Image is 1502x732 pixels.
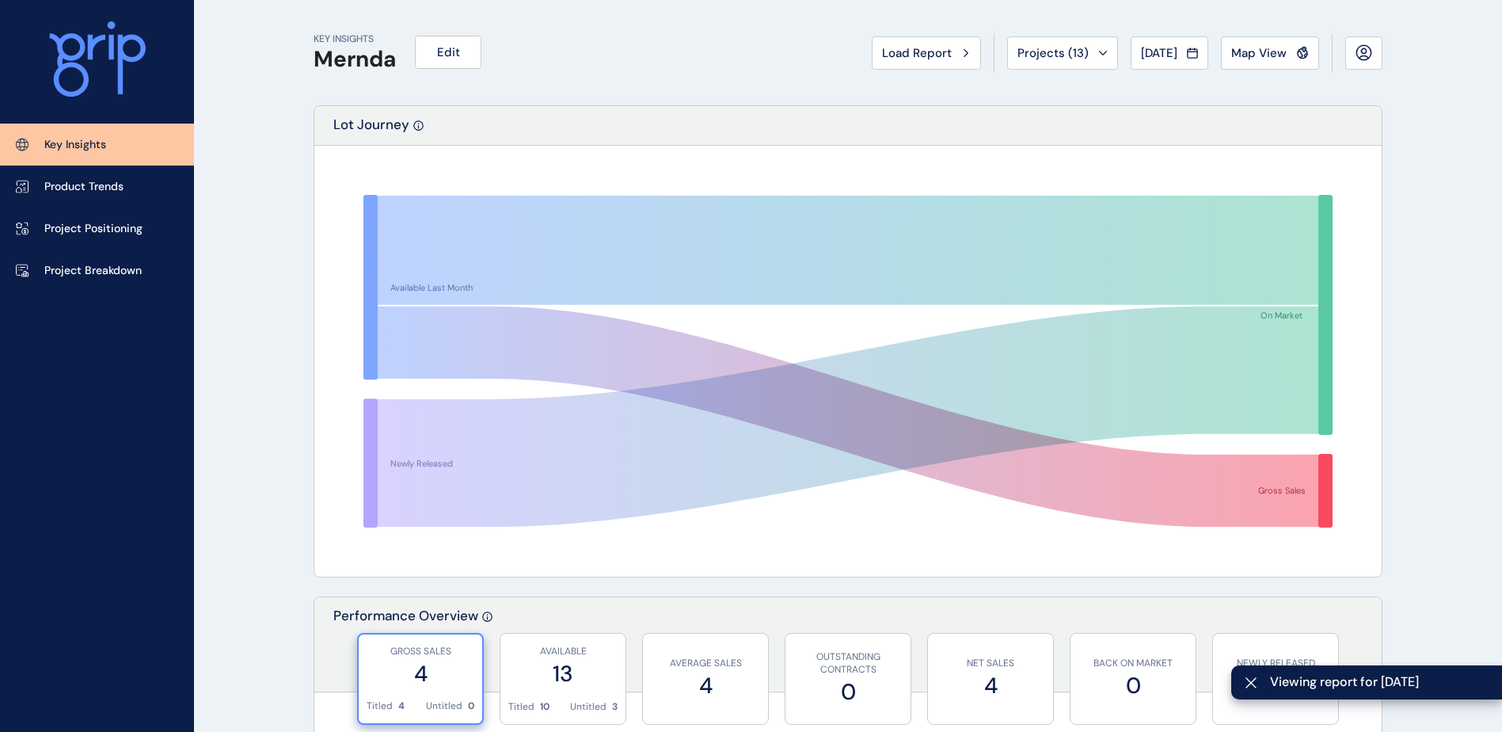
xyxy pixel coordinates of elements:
[651,670,760,701] label: 4
[508,658,618,689] label: 13
[651,657,760,670] p: AVERAGE SALES
[936,670,1045,701] label: 4
[367,645,474,658] p: GROSS SALES
[1270,673,1489,691] span: Viewing report for [DATE]
[1078,657,1188,670] p: BACK ON MARKET
[1221,36,1319,70] button: Map View
[1007,36,1118,70] button: Projects (13)
[468,700,474,713] p: 0
[1221,670,1330,701] label: 7
[398,700,405,713] p: 4
[314,46,396,73] h1: Mernda
[1141,45,1177,61] span: [DATE]
[1078,670,1188,701] label: 0
[333,607,478,692] p: Performance Overview
[44,263,142,279] p: Project Breakdown
[882,45,952,61] span: Load Report
[508,700,534,714] p: Titled
[333,116,409,145] p: Lot Journey
[426,700,462,713] p: Untitled
[415,36,481,69] button: Edit
[612,700,618,714] p: 3
[936,657,1045,670] p: NET SALES
[1231,45,1287,61] span: Map View
[793,650,903,677] p: OUTSTANDING CONTRACTS
[437,44,460,60] span: Edit
[540,700,549,714] p: 10
[1131,36,1208,70] button: [DATE]
[44,221,143,237] p: Project Positioning
[508,645,618,658] p: AVAILABLE
[44,137,106,153] p: Key Insights
[44,179,124,195] p: Product Trends
[367,700,393,713] p: Titled
[793,677,903,707] label: 0
[314,32,396,46] p: KEY INSIGHTS
[1221,657,1330,670] p: NEWLY RELEASED
[1017,45,1089,61] span: Projects ( 13 )
[570,700,607,714] p: Untitled
[872,36,981,70] button: Load Report
[367,658,474,689] label: 4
